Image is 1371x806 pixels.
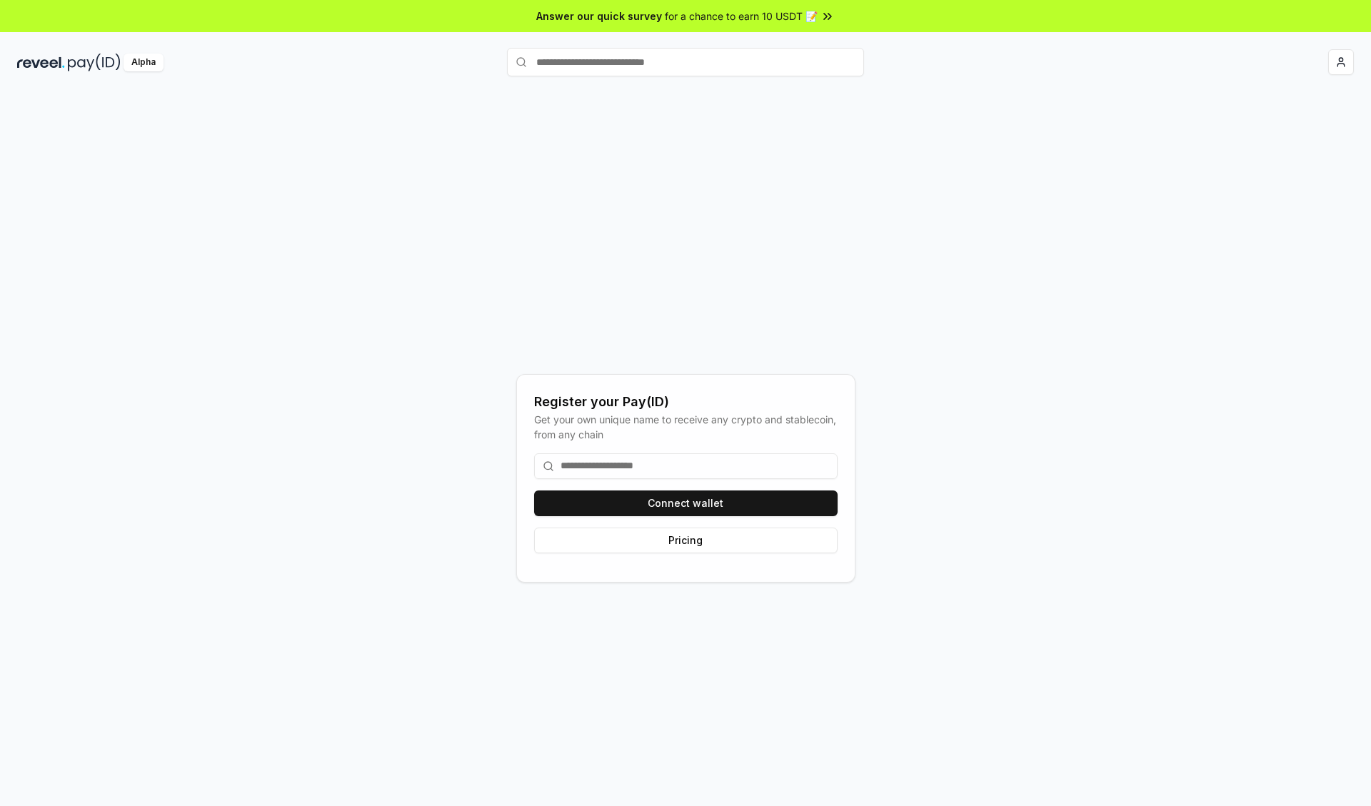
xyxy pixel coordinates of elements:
div: Register your Pay(ID) [534,392,838,412]
img: pay_id [68,54,121,71]
span: Answer our quick survey [536,9,662,24]
button: Connect wallet [534,490,838,516]
div: Alpha [124,54,164,71]
span: for a chance to earn 10 USDT 📝 [665,9,818,24]
div: Get your own unique name to receive any crypto and stablecoin, from any chain [534,412,838,442]
button: Pricing [534,528,838,553]
img: reveel_dark [17,54,65,71]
